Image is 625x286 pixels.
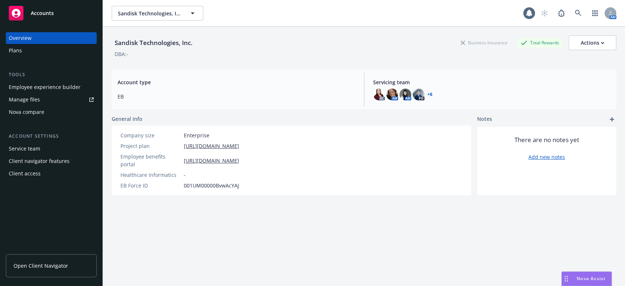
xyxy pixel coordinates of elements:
a: Report a Bug [554,6,569,21]
img: photo [386,89,398,100]
img: photo [413,89,424,100]
a: Nova compare [6,106,97,118]
div: Plans [9,45,22,56]
a: Employee experience builder [6,81,97,93]
div: Client navigator features [9,155,70,167]
a: add [607,115,616,124]
img: photo [399,89,411,100]
span: Accounts [31,10,54,16]
span: 001UM00000BvwAcYAJ [184,182,239,189]
span: There are no notes yet [514,135,579,144]
div: Tools [6,71,97,78]
a: Switch app [588,6,602,21]
div: Project plan [120,142,181,150]
span: Account type [118,78,355,86]
span: Notes [477,115,492,124]
div: Business Insurance [457,38,511,47]
a: Plans [6,45,97,56]
a: Manage files [6,94,97,105]
div: Manage files [9,94,40,105]
a: Overview [6,32,97,44]
a: +6 [427,92,432,97]
span: Open Client Navigator [14,262,68,270]
span: Sandisk Technologies, Inc. [118,10,181,17]
div: Actions [581,36,604,50]
div: Drag to move [562,272,571,286]
button: Actions [569,36,616,50]
a: Service team [6,143,97,155]
a: Search [571,6,585,21]
a: Start snowing [537,6,552,21]
div: Overview [9,32,31,44]
div: Account settings [6,133,97,140]
span: Servicing team [373,78,611,86]
a: [URL][DOMAIN_NAME] [184,142,239,150]
span: EB [118,93,355,100]
div: Sandisk Technologies, Inc. [112,38,196,48]
button: Sandisk Technologies, Inc. [112,6,203,21]
div: Employee experience builder [9,81,81,93]
div: Nova compare [9,106,44,118]
div: Service team [9,143,40,155]
a: Accounts [6,3,97,23]
div: Total Rewards [517,38,563,47]
span: General info [112,115,142,123]
a: [URL][DOMAIN_NAME] [184,157,239,164]
div: Company size [120,131,181,139]
img: photo [373,89,385,100]
span: Enterprise [184,131,209,139]
div: DBA: - [115,50,128,58]
span: - [184,171,186,179]
button: Nova Assist [561,271,612,286]
div: Client access [9,168,41,179]
span: Nova Assist [577,275,606,282]
a: Client navigator features [6,155,97,167]
a: Client access [6,168,97,179]
div: Employee benefits portal [120,153,181,168]
a: Add new notes [528,153,565,161]
div: Healthcare Informatics [120,171,181,179]
div: EB Force ID [120,182,181,189]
